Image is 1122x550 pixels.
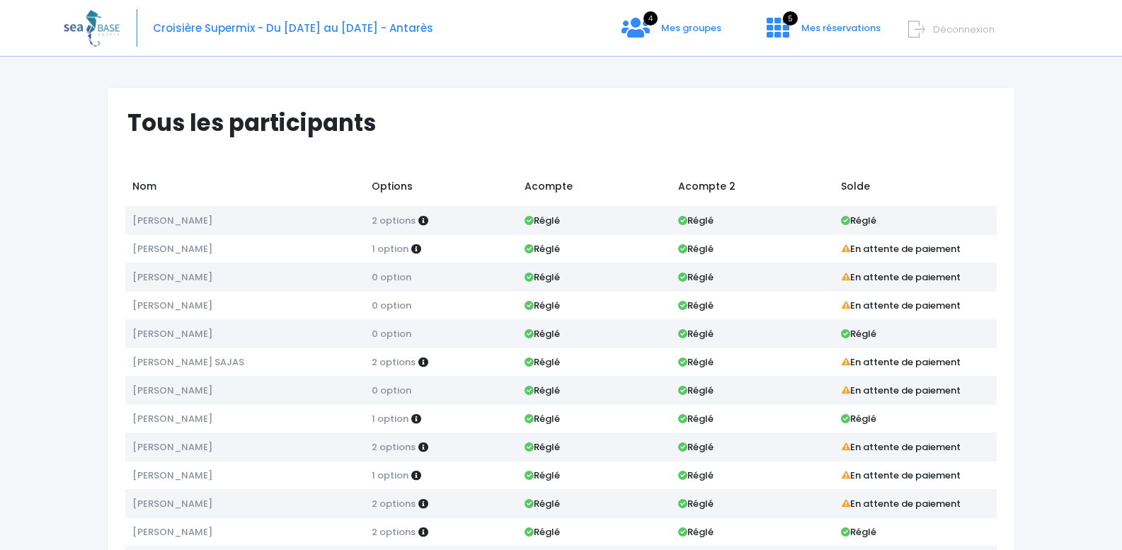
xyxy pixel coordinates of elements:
span: [PERSON_NAME] [132,384,212,397]
strong: Réglé [525,412,560,425]
strong: Réglé [678,355,714,369]
span: 5 [783,11,798,25]
span: 2 options [372,497,416,510]
span: 4 [643,11,658,25]
strong: Réglé [678,242,714,256]
strong: Réglé [525,242,560,256]
td: Options [365,172,517,206]
strong: Réglé [841,327,876,340]
span: [PERSON_NAME] [132,497,212,510]
span: 2 options [372,525,416,539]
td: Nom [125,172,365,206]
span: [PERSON_NAME] SAJAS [132,355,244,369]
strong: Réglé [678,214,714,227]
span: 0 option [372,299,411,312]
span: [PERSON_NAME] [132,440,212,454]
strong: En attente de paiement [841,384,961,397]
td: Acompte 2 [671,172,834,206]
strong: En attente de paiement [841,242,961,256]
span: 2 options [372,355,416,369]
strong: Réglé [678,469,714,482]
span: 1 option [372,469,408,482]
span: 1 option [372,242,408,256]
strong: Réglé [525,497,560,510]
strong: Réglé [525,214,560,227]
span: 1 option [372,412,408,425]
span: [PERSON_NAME] [132,299,212,312]
strong: En attente de paiement [841,270,961,284]
span: Croisière Supermix - Du [DATE] au [DATE] - Antarès [153,21,433,35]
strong: Réglé [678,440,714,454]
strong: En attente de paiement [841,469,961,482]
span: [PERSON_NAME] [132,214,212,227]
strong: Réglé [678,327,714,340]
td: Solde [834,172,997,206]
span: 0 option [372,270,411,284]
strong: En attente de paiement [841,440,961,454]
span: 2 options [372,214,416,227]
h1: Tous les participants [127,109,1007,137]
span: Mes groupes [661,21,721,35]
strong: Réglé [525,440,560,454]
strong: Réglé [678,270,714,284]
a: 4 Mes groupes [610,26,733,40]
strong: Réglé [841,214,876,227]
strong: Réglé [525,299,560,312]
span: [PERSON_NAME] [132,270,212,284]
strong: Réglé [841,412,876,425]
a: 5 Mes réservations [755,26,889,40]
strong: Réglé [525,525,560,539]
strong: En attente de paiement [841,355,961,369]
span: Mes réservations [801,21,881,35]
strong: En attente de paiement [841,299,961,312]
span: [PERSON_NAME] [132,327,212,340]
span: [PERSON_NAME] [132,525,212,539]
strong: Réglé [525,270,560,284]
span: [PERSON_NAME] [132,242,212,256]
strong: Réglé [678,525,714,539]
td: Acompte [518,172,671,206]
strong: Réglé [841,525,876,539]
strong: Réglé [678,497,714,510]
span: [PERSON_NAME] [132,412,212,425]
span: 2 options [372,440,416,454]
strong: Réglé [525,327,560,340]
strong: Réglé [525,355,560,369]
strong: Réglé [678,384,714,397]
strong: Réglé [678,412,714,425]
strong: Réglé [525,384,560,397]
span: [PERSON_NAME] [132,469,212,482]
strong: Réglé [678,299,714,312]
strong: Réglé [525,469,560,482]
span: 0 option [372,384,411,397]
span: 0 option [372,327,411,340]
strong: En attente de paiement [841,497,961,510]
span: Déconnexion [933,23,995,36]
